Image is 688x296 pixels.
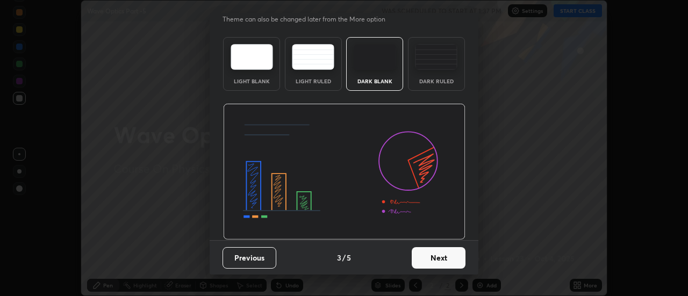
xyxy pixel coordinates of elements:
div: Dark Ruled [415,78,458,84]
div: Light Ruled [292,78,335,84]
h4: 3 [337,252,341,263]
p: Theme can also be changed later from the More option [223,15,397,24]
img: lightTheme.e5ed3b09.svg [231,44,273,70]
button: Previous [223,247,276,269]
h4: 5 [347,252,351,263]
div: Light Blank [230,78,273,84]
img: darkRuledTheme.de295e13.svg [415,44,457,70]
img: darkThemeBanner.d06ce4a2.svg [223,104,465,240]
img: lightRuledTheme.5fabf969.svg [292,44,334,70]
button: Next [412,247,465,269]
img: darkTheme.f0cc69e5.svg [354,44,396,70]
div: Dark Blank [353,78,396,84]
h4: / [342,252,346,263]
